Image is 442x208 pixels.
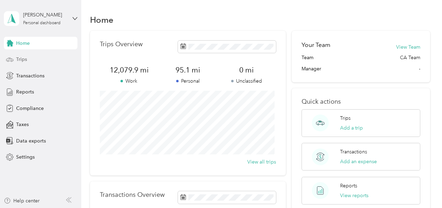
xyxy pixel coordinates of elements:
[16,40,30,47] span: Home
[403,169,442,208] iframe: Everlance-gr Chat Button Frame
[340,182,357,189] p: Reports
[23,11,67,19] div: [PERSON_NAME]
[302,98,420,105] p: Quick actions
[100,191,165,199] p: Transactions Overview
[4,197,40,204] button: Help center
[217,65,276,75] span: 0 mi
[340,124,363,132] button: Add a trip
[302,41,330,49] h2: Your Team
[247,158,276,166] button: View all trips
[16,105,44,112] span: Compliance
[340,192,368,199] button: View reports
[396,43,420,51] button: View Team
[400,54,420,61] span: CA Team
[302,54,313,61] span: Team
[23,21,61,25] div: Personal dashboard
[217,77,276,85] p: Unclassified
[340,158,377,165] button: Add an expense
[100,77,159,85] p: Work
[340,115,351,122] p: Trips
[16,56,27,63] span: Trips
[16,72,44,79] span: Transactions
[90,16,113,23] h1: Home
[302,65,321,72] span: Manager
[158,77,217,85] p: Personal
[100,65,159,75] span: 12,079.9 mi
[16,88,34,96] span: Reports
[100,41,143,48] p: Trips Overview
[16,121,29,128] span: Taxes
[16,137,46,145] span: Data exports
[419,65,420,72] span: -
[158,65,217,75] span: 95.1 mi
[16,153,35,161] span: Settings
[340,148,367,155] p: Transactions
